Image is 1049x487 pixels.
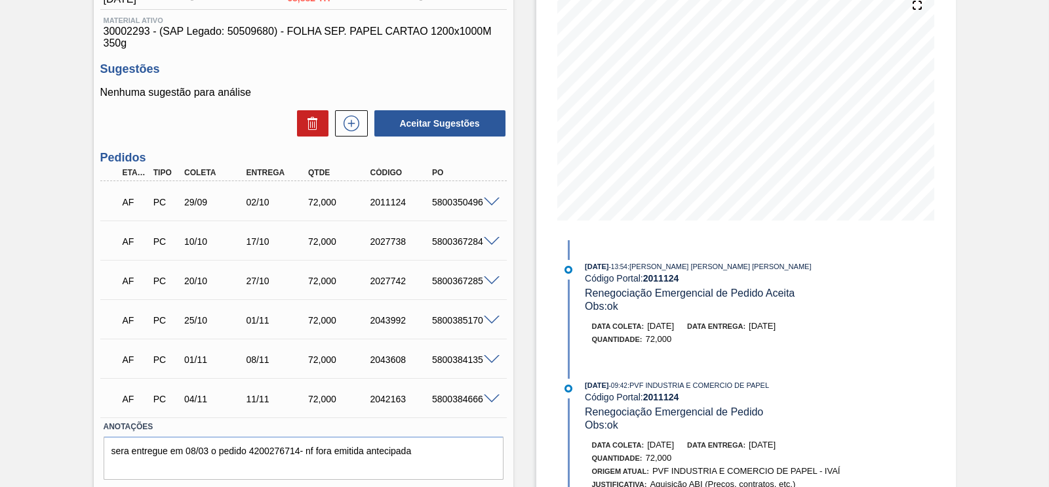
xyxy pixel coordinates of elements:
[328,110,368,137] div: Nova sugestão
[104,417,504,436] label: Anotações
[367,354,435,365] div: 2043608
[627,263,812,270] span: : [PERSON_NAME] [PERSON_NAME] [PERSON_NAME]
[609,382,627,389] span: - 09:42
[367,276,435,286] div: 2027742
[367,315,435,326] div: 2043992
[585,406,763,417] span: Renegociação Emergencial de Pedido
[585,419,618,431] span: Obs: ok
[429,168,497,177] div: PO
[305,236,373,247] div: 72,000
[305,394,373,404] div: 72,000
[592,454,643,462] span: Quantidade :
[150,197,182,207] div: Pedido de Compra
[627,381,769,389] span: : PVF INDUSTRIA E COMERCIO DE PAPEL
[585,392,896,402] div: Código Portal:
[243,276,311,286] div: 27/10/2025
[181,394,249,404] div: 04/11/2025
[181,354,249,365] div: 01/11/2025
[243,354,311,365] div: 08/11/2025
[123,236,148,247] p: AF
[652,466,841,476] span: PVF INDUSTRIA E COMERCIO DE PAPEL - IVAÍ
[150,394,182,404] div: Pedido de Compra
[592,441,644,449] span: Data coleta:
[119,188,151,217] div: Aguardando Faturamento
[647,321,674,331] span: [DATE]
[150,354,182,365] div: Pedido de Compra
[592,467,649,475] span: Origem Atual:
[646,334,672,344] span: 72,000
[119,168,151,177] div: Etapa
[429,197,497,207] div: 5800350496
[374,110,505,137] button: Aceitar Sugestões
[181,197,249,207] div: 29/09/2025
[429,276,497,286] div: 5800367285
[429,236,497,247] div: 5800367284
[647,440,674,450] span: [DATE]
[643,273,679,284] strong: 2011124
[367,236,435,247] div: 2027738
[119,227,151,256] div: Aguardando Faturamento
[429,354,497,365] div: 5800384135
[243,168,311,177] div: Entrega
[243,394,311,404] div: 11/11/2025
[585,287,795,299] span: Renegociação Emergencial de Pedido Aceita
[104,16,504,24] span: Material ativo
[104,26,504,49] span: 30002293 - (SAP Legado: 50509680) - FOLHA SEP. PAPEL CARTAO 1200x1000M 350g
[367,197,435,207] div: 2011124
[123,315,148,326] p: AF
[367,168,435,177] div: Código
[150,236,182,247] div: Pedido de Compra
[150,276,182,286] div: Pedido de Compra
[150,168,182,177] div: Tipo
[749,440,776,450] span: [DATE]
[429,394,497,404] div: 5800384666
[609,263,627,270] span: - 13:54
[243,315,311,326] div: 01/11/2025
[305,315,373,326] div: 72,000
[592,322,644,330] span: Data coleta:
[290,110,328,137] div: Excluir Sugestões
[305,354,373,365] div: 72,000
[305,276,373,286] div: 72,000
[585,273,896,284] div: Código Portal:
[150,315,182,326] div: Pedido de Compra
[119,306,151,335] div: Aguardando Faturamento
[181,315,249,326] div: 25/10/2025
[564,385,572,392] img: atual
[646,453,672,463] span: 72,000
[585,263,608,270] span: [DATE]
[181,168,249,177] div: Coleta
[564,266,572,274] img: atual
[119,266,151,295] div: Aguardando Faturamento
[429,315,497,326] div: 5800385170
[643,392,679,402] strong: 2011124
[123,276,148,286] p: AF
[367,394,435,404] div: 2042163
[592,335,643,343] span: Quantidade :
[100,151,507,165] h3: Pedidos
[123,197,148,207] p: AF
[687,441,745,449] span: Data entrega:
[119,345,151,374] div: Aguardando Faturamento
[585,381,608,389] span: [DATE]
[585,301,618,312] span: Obs: ok
[100,87,507,98] p: Nenhuma sugestão para análise
[181,276,249,286] div: 20/10/2025
[749,321,776,331] span: [DATE]
[243,236,311,247] div: 17/10/2025
[100,62,507,76] h3: Sugestões
[181,236,249,247] div: 10/10/2025
[687,322,745,330] span: Data entrega:
[123,394,148,404] p: AF
[305,197,373,207] div: 72,000
[119,385,151,413] div: Aguardando Faturamento
[123,354,148,365] p: AF
[368,109,507,138] div: Aceitar Sugestões
[104,436,504,480] textarea: sera entregue em 08/03 o pedido 4200276714- nf fora emitida antecipada
[243,197,311,207] div: 02/10/2025
[305,168,373,177] div: Qtde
